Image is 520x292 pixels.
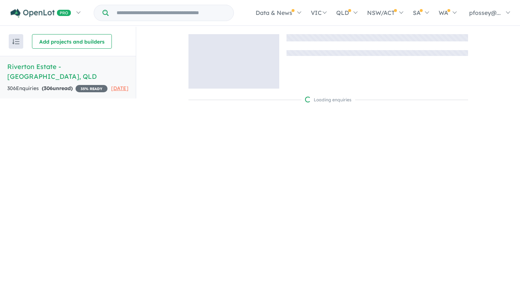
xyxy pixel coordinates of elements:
img: Openlot PRO Logo White [11,9,71,18]
button: Add projects and builders [32,34,112,49]
span: [DATE] [111,85,129,92]
span: 35 % READY [76,85,107,92]
span: 306 [44,85,53,92]
img: sort.svg [12,39,20,44]
div: 306 Enquir ies [7,84,107,93]
h5: Riverton Estate - [GEOGRAPHIC_DATA] , QLD [7,62,129,81]
strong: ( unread) [42,85,73,92]
span: pfossey@... [469,9,501,16]
input: Try estate name, suburb, builder or developer [110,5,232,21]
div: Loading enquiries [305,96,352,104]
